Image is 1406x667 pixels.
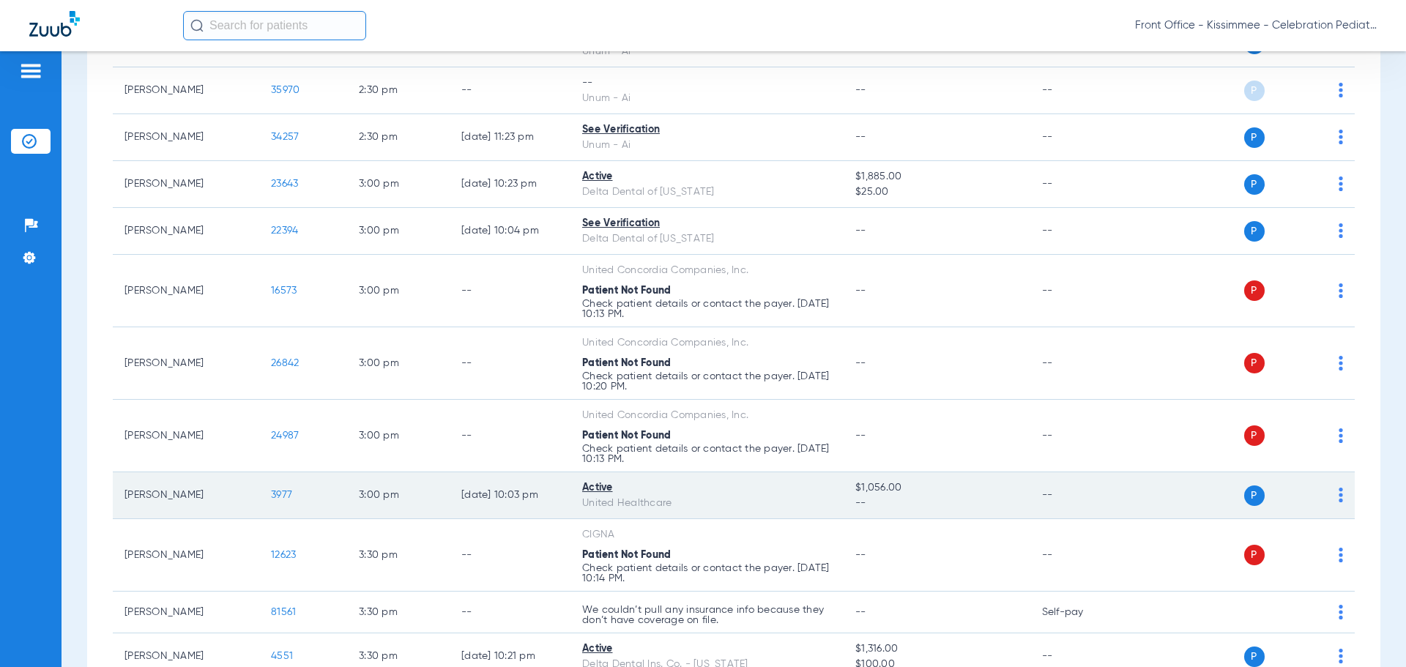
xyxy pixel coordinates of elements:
[113,327,259,400] td: [PERSON_NAME]
[1244,174,1265,195] span: P
[113,592,259,633] td: [PERSON_NAME]
[271,286,297,296] span: 16573
[1135,18,1377,33] span: Front Office - Kissimmee - Celebration Pediatric Dentistry
[1030,327,1129,400] td: --
[1030,519,1129,592] td: --
[450,114,570,161] td: [DATE] 11:23 PM
[1030,208,1129,255] td: --
[582,408,832,423] div: United Concordia Companies, Inc.
[582,605,832,625] p: We couldn’t pull any insurance info because they don’t have coverage on file.
[271,431,299,441] span: 24987
[855,226,866,236] span: --
[855,641,1018,657] span: $1,316.00
[582,444,832,464] p: Check patient details or contact the payer. [DATE] 10:13 PM.
[582,335,832,351] div: United Concordia Companies, Inc.
[1030,400,1129,472] td: --
[450,208,570,255] td: [DATE] 10:04 PM
[450,400,570,472] td: --
[1339,176,1343,191] img: group-dot-blue.svg
[582,216,832,231] div: See Verification
[450,519,570,592] td: --
[582,75,832,91] div: --
[582,231,832,247] div: Delta Dental of [US_STATE]
[271,179,298,189] span: 23643
[582,563,832,584] p: Check patient details or contact the payer. [DATE] 10:14 PM.
[1339,283,1343,298] img: group-dot-blue.svg
[271,85,300,95] span: 35970
[271,651,293,661] span: 4551
[1244,127,1265,148] span: P
[582,169,832,185] div: Active
[347,67,450,114] td: 2:30 PM
[582,286,671,296] span: Patient Not Found
[582,299,832,319] p: Check patient details or contact the payer. [DATE] 10:13 PM.
[582,91,832,106] div: Unum - Ai
[29,11,80,37] img: Zuub Logo
[450,161,570,208] td: [DATE] 10:23 PM
[450,67,570,114] td: --
[1244,425,1265,446] span: P
[347,255,450,327] td: 3:00 PM
[1339,428,1343,443] img: group-dot-blue.svg
[582,138,832,153] div: Unum - Ai
[855,358,866,368] span: --
[582,480,832,496] div: Active
[113,67,259,114] td: [PERSON_NAME]
[347,161,450,208] td: 3:00 PM
[582,122,832,138] div: See Verification
[1030,67,1129,114] td: --
[113,472,259,519] td: [PERSON_NAME]
[1339,223,1343,238] img: group-dot-blue.svg
[113,519,259,592] td: [PERSON_NAME]
[1030,472,1129,519] td: --
[855,286,866,296] span: --
[271,607,296,617] span: 81561
[1030,592,1129,633] td: Self-pay
[1244,646,1265,667] span: P
[271,226,298,236] span: 22394
[1339,356,1343,370] img: group-dot-blue.svg
[347,114,450,161] td: 2:30 PM
[113,208,259,255] td: [PERSON_NAME]
[582,263,832,278] div: United Concordia Companies, Inc.
[271,358,299,368] span: 26842
[1244,221,1265,242] span: P
[271,132,299,142] span: 34257
[113,400,259,472] td: [PERSON_NAME]
[855,480,1018,496] span: $1,056.00
[1339,83,1343,97] img: group-dot-blue.svg
[190,19,204,32] img: Search Icon
[855,169,1018,185] span: $1,885.00
[347,472,450,519] td: 3:00 PM
[183,11,366,40] input: Search for patients
[582,527,832,543] div: CIGNA
[1339,130,1343,144] img: group-dot-blue.svg
[450,592,570,633] td: --
[450,472,570,519] td: [DATE] 10:03 PM
[19,62,42,80] img: hamburger-icon
[347,208,450,255] td: 3:00 PM
[582,44,832,59] div: Unum - Ai
[582,371,832,392] p: Check patient details or contact the payer. [DATE] 10:20 PM.
[855,550,866,560] span: --
[582,641,832,657] div: Active
[582,550,671,560] span: Patient Not Found
[271,550,296,560] span: 12623
[450,255,570,327] td: --
[855,185,1018,200] span: $25.00
[1244,485,1265,506] span: P
[855,431,866,441] span: --
[582,358,671,368] span: Patient Not Found
[1030,161,1129,208] td: --
[1244,353,1265,373] span: P
[855,132,866,142] span: --
[1333,597,1406,667] div: Chat Widget
[855,607,866,617] span: --
[271,490,292,500] span: 3977
[1339,548,1343,562] img: group-dot-blue.svg
[1339,488,1343,502] img: group-dot-blue.svg
[582,431,671,441] span: Patient Not Found
[1244,280,1265,301] span: P
[582,496,832,511] div: United Healthcare
[113,114,259,161] td: [PERSON_NAME]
